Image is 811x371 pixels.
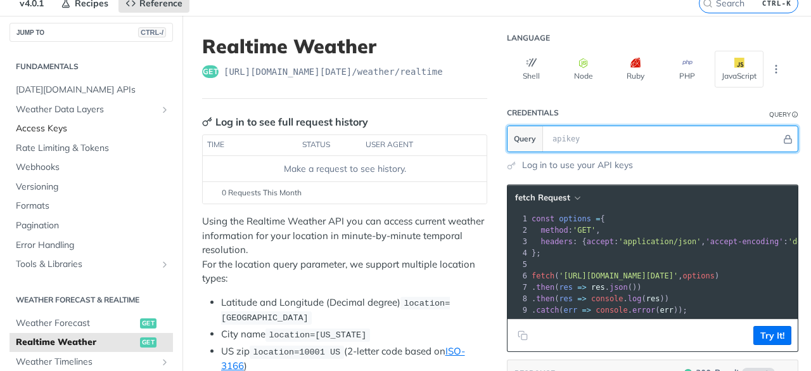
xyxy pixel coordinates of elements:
[532,214,554,223] span: const
[202,114,368,129] div: Log in to see full request history
[10,294,173,306] h2: Weather Forecast & realtime
[222,187,302,199] span: 0 Requests This Month
[140,318,156,329] span: get
[361,135,461,155] th: user agent
[253,348,340,357] span: location=10001 US
[16,161,170,174] span: Webhooks
[540,226,568,235] span: method
[224,65,443,78] span: https://api.tomorrow.io/v4/weather/realtime
[160,259,170,270] button: Show subpages for Tools & Libraries
[573,226,596,235] span: 'GET'
[532,271,554,280] span: fetch
[628,294,642,303] span: log
[532,294,669,303] span: . ( . ( ))
[769,110,798,119] div: QueryInformation
[16,103,156,116] span: Weather Data Layers
[508,213,529,225] div: 1
[508,259,529,270] div: 5
[16,317,137,330] span: Weather Forecast
[10,216,173,235] a: Pagination
[202,35,487,58] h1: Realtime Weather
[16,258,156,271] span: Tools & Libraries
[508,225,529,236] div: 2
[10,255,173,274] a: Tools & LibrariesShow subpages for Tools & Libraries
[208,162,482,176] div: Make a request to see history.
[10,100,173,119] a: Weather Data LayersShow subpages for Weather Data Layers
[596,214,600,223] span: =
[507,33,550,43] div: Language
[202,117,212,127] svg: Key
[596,306,628,315] span: console
[559,283,573,292] span: res
[559,294,573,303] span: res
[715,51,763,88] button: JavaScript
[587,237,614,246] span: accept
[202,65,219,78] span: get
[540,237,573,246] span: headers
[160,357,170,367] button: Show subpages for Weather Timelines
[10,61,173,72] h2: Fundamentals
[522,159,633,172] a: Log in to use your API keys
[511,192,584,204] button: fetch Request
[138,27,166,37] span: CTRL-/
[536,283,554,292] span: then
[508,282,529,293] div: 7
[532,283,642,292] span: . ( . ())
[559,214,591,223] span: options
[10,314,173,333] a: Weather Forecastget
[16,84,170,96] span: [DATE][DOMAIN_NAME] APIs
[706,237,784,246] span: 'accept-encoding'
[298,135,361,155] th: status
[508,126,543,152] button: Query
[10,158,173,177] a: Webhooks
[10,236,173,255] a: Error Handling
[16,239,170,252] span: Error Handling
[16,181,170,193] span: Versioning
[514,326,532,345] button: Copy to clipboard
[770,63,782,75] svg: More ellipsis
[515,192,570,203] span: fetch Request
[577,283,586,292] span: =>
[16,336,137,349] span: Realtime Weather
[507,108,559,118] div: Credentials
[663,51,712,88] button: PHP
[221,327,487,342] li: City name
[536,306,559,315] span: catch
[532,271,719,280] span: ( , )
[16,122,170,135] span: Access Keys
[10,23,173,42] button: JUMP TOCTRL-/
[582,306,591,315] span: =>
[221,296,487,325] li: Latitude and Longitude (Decimal degree)
[610,283,628,292] span: json
[591,294,623,303] span: console
[532,306,687,315] span: . ( . ( ));
[140,337,156,348] span: get
[682,271,715,280] span: options
[508,270,529,282] div: 6
[660,306,674,315] span: err
[618,237,701,246] span: 'application/json'
[202,214,487,286] p: Using the Realtime Weather API you can access current weather information for your location in mi...
[532,214,605,223] span: {
[781,133,795,145] button: Hide
[546,126,781,152] input: apikey
[559,271,678,280] span: '[URL][DOMAIN_NAME][DATE]'
[508,304,529,316] div: 9
[269,330,366,340] span: location=[US_STATE]
[792,112,798,118] i: Information
[508,236,529,247] div: 3
[16,142,170,155] span: Rate Limiting & Tokens
[10,81,173,100] a: [DATE][DOMAIN_NAME] APIs
[160,105,170,115] button: Show subpages for Weather Data Layers
[508,247,529,259] div: 4
[632,306,655,315] span: error
[532,249,541,257] span: };
[16,219,170,232] span: Pagination
[16,356,156,368] span: Weather Timelines
[10,333,173,352] a: Realtime Weatherget
[507,51,556,88] button: Shell
[203,135,298,155] th: time
[10,197,173,216] a: Formats
[767,60,786,79] button: More Languages
[16,200,170,212] span: Formats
